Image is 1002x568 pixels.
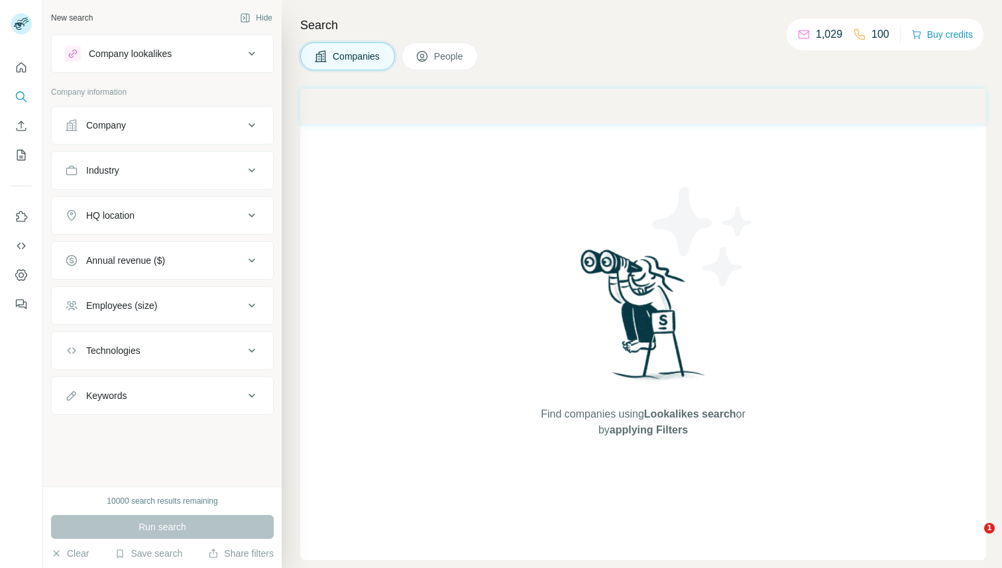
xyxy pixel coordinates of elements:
span: People [434,50,465,63]
iframe: Banner [300,89,986,124]
p: Company information [51,86,274,98]
button: Buy credits [911,25,973,44]
img: Surfe Illustration - Stars [643,177,763,296]
button: Use Surfe API [11,234,32,258]
span: Companies [333,50,381,63]
span: applying Filters [610,424,688,435]
button: Company lookalikes [52,38,273,70]
button: Enrich CSV [11,114,32,138]
button: Technologies [52,335,273,367]
button: Use Surfe on LinkedIn [11,205,32,229]
span: Lookalikes search [644,408,736,420]
div: Company [86,119,126,132]
button: Company [52,109,273,141]
button: Hide [231,8,282,28]
span: Find companies using or by [537,406,749,438]
div: HQ location [86,209,135,222]
iframe: Intercom live chat [957,523,989,555]
p: 1,029 [816,27,842,42]
button: My lists [11,143,32,167]
button: Share filters [208,547,274,560]
div: Annual revenue ($) [86,254,165,267]
p: 100 [871,27,889,42]
button: Save search [115,547,182,560]
div: Industry [86,164,119,177]
div: 10000 search results remaining [107,495,217,507]
button: Employees (size) [52,290,273,321]
button: Quick start [11,56,32,80]
button: Keywords [52,380,273,412]
button: Industry [52,154,273,186]
button: HQ location [52,199,273,231]
button: Feedback [11,292,32,316]
div: Employees (size) [86,299,157,312]
button: Search [11,85,32,109]
div: Keywords [86,389,127,402]
button: Dashboard [11,263,32,287]
span: 1 [984,523,995,534]
div: Technologies [86,344,140,357]
button: Clear [51,547,89,560]
button: Annual revenue ($) [52,245,273,276]
h4: Search [300,16,986,34]
div: New search [51,12,93,24]
div: Company lookalikes [89,47,172,60]
img: Surfe Illustration - Woman searching with binoculars [575,246,712,394]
